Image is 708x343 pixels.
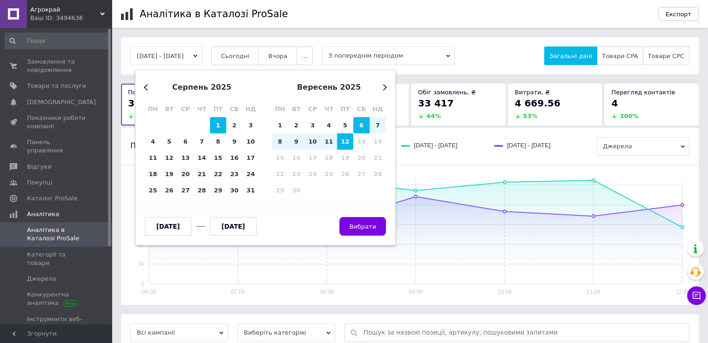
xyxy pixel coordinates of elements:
div: пт [210,101,226,117]
div: пт [337,101,353,117]
div: Choose понеділок, 4-е серпня 2025 р. [145,133,161,150]
div: серпень 2025 [145,83,259,92]
div: Choose неділя, 7-е вересня 2025 р. [370,117,386,133]
span: Всі кампанії [130,323,228,342]
div: Not available четвер, 18-е вересня 2025 р. [321,150,337,166]
div: Choose середа, 10-е вересня 2025 р. [304,133,321,150]
button: Next Month [380,84,387,91]
span: Агрокрай [30,6,100,14]
text: 08.09 [320,289,334,295]
button: Товари CPA [597,46,643,65]
div: Choose середа, 3-є вересня 2025 р. [304,117,321,133]
text: 09.09 [409,289,423,295]
div: Choose понеділок, 25-е серпня 2025 р. [145,182,161,198]
div: пн [272,101,288,117]
div: Not available середа, 17-е вересня 2025 р. [304,150,321,166]
div: Choose вівторок, 2-е вересня 2025 р. [288,117,304,133]
span: Витрати, ₴ [515,89,550,96]
div: Choose четвер, 14-е серпня 2025 р. [194,150,210,166]
div: Choose п’ятниця, 22-е серпня 2025 р. [210,166,226,182]
text: 0 [141,281,144,287]
div: Choose п’ятниця, 5-е вересня 2025 р. [337,117,353,133]
div: Not available п’ятниця, 26-е вересня 2025 р. [337,166,353,182]
div: Not available понеділок, 15-е вересня 2025 р. [272,150,288,166]
span: Товари CPA [602,53,638,59]
div: Choose п’ятниця, 1-е серпня 2025 р. [210,117,226,133]
span: З попереднім періодом [322,46,455,65]
text: 12.09 [675,289,689,295]
div: Not available середа, 24-е вересня 2025 р. [304,166,321,182]
button: Товари CPC [643,46,689,65]
button: Загальні дані [544,46,597,65]
span: Панель управління [27,138,86,155]
span: 31 183 [128,98,164,109]
div: Choose субота, 30-е серпня 2025 р. [226,182,243,198]
span: Покази [128,89,151,96]
span: ... [302,53,307,59]
div: Not available понеділок, 22-е вересня 2025 р. [272,166,288,182]
span: 300 % [620,112,638,119]
h1: Аналітика в Каталозі ProSale [140,8,288,20]
div: Choose середа, 27-е серпня 2025 р. [177,182,194,198]
span: Вибрати [349,223,376,230]
span: Категорії та товари [27,251,86,267]
div: сб [226,101,243,117]
div: Not available вівторок, 16-е вересня 2025 р. [288,150,304,166]
div: Choose четвер, 4-е вересня 2025 р. [321,117,337,133]
div: Choose п’ятниця, 8-е серпня 2025 р. [210,133,226,150]
div: пн [145,101,161,117]
div: ср [304,101,321,117]
div: Choose четвер, 7-е серпня 2025 р. [194,133,210,150]
div: вересень 2025 [272,83,386,92]
div: Not available п’ятниця, 19-е вересня 2025 р. [337,150,353,166]
div: Choose субота, 16-е серпня 2025 р. [226,150,243,166]
span: Перегляд контактів [611,89,675,96]
span: Загальні дані [549,53,592,59]
span: 4 [611,98,618,109]
text: 10.09 [498,289,512,295]
button: ... [297,46,312,65]
div: Choose субота, 23-є серпня 2025 р. [226,166,243,182]
span: Експорт [666,11,692,18]
div: Not available субота, 13-е вересня 2025 р. [353,133,370,150]
span: Виберіть категорію [237,323,335,342]
div: чт [321,101,337,117]
div: Choose субота, 9-е серпня 2025 р. [226,133,243,150]
div: Choose середа, 13-е серпня 2025 р. [177,150,194,166]
span: 4 669.56 [515,98,560,109]
input: Пошук за назвою позиції, артикулу, пошуковими запитами [364,324,684,342]
button: [DATE] - [DATE] [130,46,202,65]
button: Вчора [258,46,297,65]
div: Choose середа, 20-е серпня 2025 р. [177,166,194,182]
span: 33 417 [418,98,454,109]
span: 44 % [426,112,441,119]
button: Previous Month [144,84,150,91]
div: Choose понеділок, 1-е вересня 2025 р. [272,117,288,133]
span: Показники роботи компанії [27,114,86,131]
span: Відгуки [27,163,51,171]
div: нд [370,101,386,117]
div: чт [194,101,210,117]
div: Choose понеділок, 11-е серпня 2025 р. [145,150,161,166]
div: нд [243,101,259,117]
div: Choose субота, 2-е серпня 2025 р. [226,117,243,133]
span: Джерела [27,275,56,283]
div: вт [161,101,177,117]
div: Choose неділя, 3-є серпня 2025 р. [243,117,259,133]
div: Choose вівторок, 26-е серпня 2025 р. [161,182,177,198]
div: Choose неділя, 24-е серпня 2025 р. [243,166,259,182]
span: Інструменти веб-аналітики [27,315,86,332]
span: Конкурентна аналітика [27,290,86,307]
div: Not available субота, 27-е вересня 2025 р. [353,166,370,182]
span: Замовлення та повідомлення [27,58,86,74]
div: Choose понеділок, 18-е серпня 2025 р. [145,166,161,182]
div: сб [353,101,370,117]
div: Choose четвер, 11-е вересня 2025 р. [321,133,337,150]
div: month 2025-08 [145,117,259,198]
div: Choose вівторок, 19-е серпня 2025 р. [161,166,177,182]
div: Choose п’ятниця, 15-е серпня 2025 р. [210,150,226,166]
div: Not available неділя, 28-е вересня 2025 р. [370,166,386,182]
span: [DEMOGRAPHIC_DATA] [27,98,96,106]
div: Not available субота, 20-е вересня 2025 р. [353,150,370,166]
span: Аналітика [27,210,59,218]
